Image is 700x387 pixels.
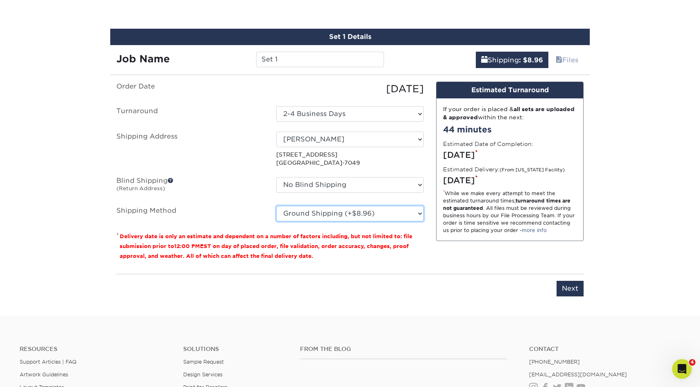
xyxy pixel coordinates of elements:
span: 4 [689,359,695,366]
div: [DATE] [270,82,430,96]
a: Files [550,52,584,68]
label: Shipping Method [110,206,270,221]
span: shipping [481,56,488,64]
a: Contact [529,346,680,353]
a: [EMAIL_ADDRESS][DOMAIN_NAME] [529,371,627,378]
a: Sample Request [183,359,224,365]
a: Design Services [183,371,223,378]
label: Estimated Delivery: [443,165,565,173]
small: Delivery date is only an estimate and dependent on a number of factors including, but not limited... [120,233,412,259]
strong: Job Name [116,53,170,65]
label: Shipping Address [110,132,270,167]
span: files [556,56,562,64]
div: Estimated Turnaround [436,82,583,98]
div: If your order is placed & within the next: [443,105,577,122]
b: : $8.96 [519,56,543,64]
span: 12:00 PM [174,243,200,249]
strong: turnaround times are not guaranteed [443,198,570,211]
div: Set 1 Details [110,29,590,45]
iframe: Intercom live chat [672,359,692,379]
a: [PHONE_NUMBER] [529,359,580,365]
input: Enter a job name [256,52,384,67]
div: While we make every attempt to meet the estimated turnaround times; . All files must be reviewed ... [443,190,577,234]
a: Shipping: $8.96 [476,52,548,68]
label: Turnaround [110,106,270,122]
a: more info [522,227,547,233]
h4: Solutions [183,346,288,353]
div: [DATE] [443,174,577,187]
label: Order Date [110,82,270,96]
small: (Return Address) [116,185,165,191]
small: (From [US_STATE] Facility) [500,167,565,173]
div: [DATE] [443,149,577,161]
input: Next [557,281,584,296]
div: 44 minutes [443,123,577,136]
p: [STREET_ADDRESS] [GEOGRAPHIC_DATA]-7049 [276,150,424,167]
h4: From the Blog [300,346,507,353]
label: Blind Shipping [110,177,270,196]
h4: Resources [20,346,171,353]
label: Estimated Date of Completion: [443,140,533,148]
